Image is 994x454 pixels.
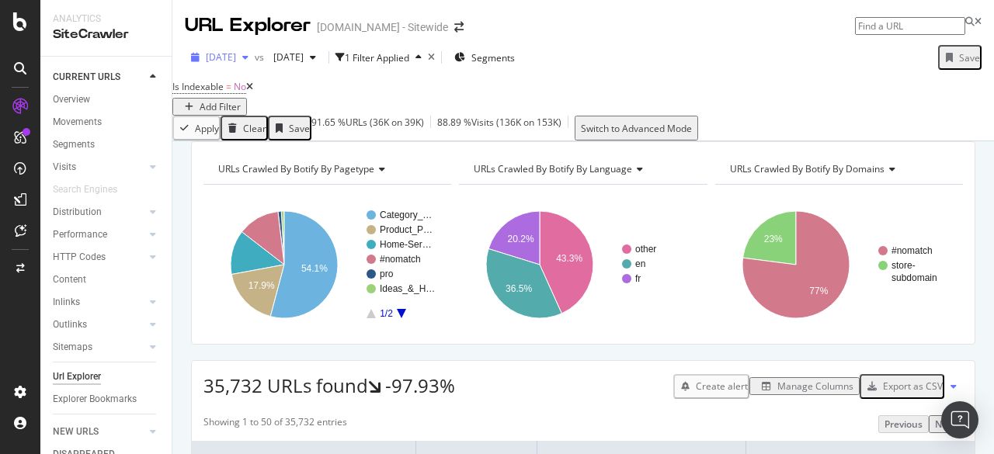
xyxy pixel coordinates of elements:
[53,272,86,288] div: Content
[437,116,561,140] div: 88.89 % Visits ( 136K on 153K )
[855,17,965,35] input: Find a URL
[53,159,76,175] div: Visits
[345,51,409,64] div: 1 Filter Applied
[380,284,435,295] text: Ideas_&_H…
[777,379,853,393] div: Manage Columns
[172,116,221,140] button: Apply
[581,122,692,135] div: Switch to Advanced Mode
[474,162,632,175] span: URLs Crawled By Botify By language
[317,19,448,35] div: [DOMAIN_NAME] - Sitewide
[53,182,117,198] div: Search Engines
[385,373,455,399] div: -97.93%
[938,45,982,70] button: Save
[53,294,80,310] div: Inlinks
[226,80,231,93] span: =
[935,418,957,431] div: Next
[715,197,959,332] svg: A chart.
[53,317,145,333] a: Outlinks
[53,227,107,243] div: Performance
[891,273,937,284] text: subdomain
[380,269,394,280] text: pro
[380,240,432,251] text: Home-Ser…
[809,286,828,296] text: 77%
[267,45,322,70] button: [DATE]
[885,418,923,431] div: Previous
[53,339,92,355] div: Sitemaps
[891,261,916,272] text: store-
[883,379,943,393] div: Export as CSV
[53,249,106,265] div: HTTP Codes
[749,377,860,395] button: Manage Columns
[53,69,145,85] a: CURRENT URLS
[53,317,87,333] div: Outlinks
[53,26,159,43] div: SiteCrawler
[215,157,437,182] h4: URLs Crawled By Botify By pagetype
[448,45,521,70] button: Segments
[53,137,95,153] div: Segments
[575,116,698,140] button: Switch to Advanced Mode
[53,92,90,108] div: Overview
[53,227,145,243] a: Performance
[878,415,929,433] button: Previous
[203,197,447,332] svg: A chart.
[203,373,368,399] span: 35,732 URLs found
[471,51,515,64] span: Segments
[929,415,963,433] button: Next
[459,197,703,332] svg: A chart.
[311,116,424,140] div: 91.65 % URLs ( 36K on 39K )
[248,281,275,292] text: 17.9%
[53,391,161,407] a: Explorer Bookmarks
[727,157,949,182] h4: URLs Crawled By Botify By domains
[860,374,944,399] button: Export as CSV
[53,249,145,265] a: HTTP Codes
[255,50,267,64] span: vs
[53,294,145,310] a: Inlinks
[234,80,246,93] span: No
[53,204,145,220] a: Distribution
[200,100,241,113] div: Add Filter
[267,50,304,64] span: 2025 Mar. 28th
[380,309,393,320] text: 1/2
[428,53,435,62] div: times
[53,69,120,85] div: CURRENT URLS
[172,80,224,93] span: Is Indexable
[557,253,583,264] text: 43.3%
[53,339,145,355] a: Sitemaps
[53,114,161,130] a: Movements
[635,244,656,255] text: other
[635,274,641,285] text: fr
[203,415,347,433] div: Showing 1 to 50 of 35,732 entries
[730,162,885,175] span: URLs Crawled By Botify By domains
[53,424,145,440] a: NEW URLS
[53,159,145,175] a: Visits
[53,114,102,130] div: Movements
[53,272,161,288] a: Content
[243,122,266,135] div: Clear
[959,51,980,64] div: Save
[506,283,532,294] text: 36.5%
[53,391,137,407] div: Explorer Bookmarks
[380,255,421,265] text: #nomatch
[471,157,693,182] h4: URLs Crawled By Botify By language
[185,12,311,39] div: URL Explorer
[53,182,133,198] a: Search Engines
[891,246,933,257] text: #nomatch
[508,234,534,244] text: 20.2%
[172,98,247,116] button: Add Filter
[53,204,102,220] div: Distribution
[53,369,161,385] a: Url Explorer
[454,22,464,33] div: arrow-right-arrow-left
[763,234,782,244] text: 23%
[673,374,749,399] button: Create alert
[635,259,645,270] text: en
[380,225,433,236] text: Product_P…
[53,424,99,440] div: NEW URLS
[289,122,310,135] div: Save
[941,401,978,438] div: Open Intercom Messenger
[221,116,268,140] button: Clear
[335,45,428,70] button: 1 Filter Applied
[206,50,236,64] span: 2025 Aug. 11th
